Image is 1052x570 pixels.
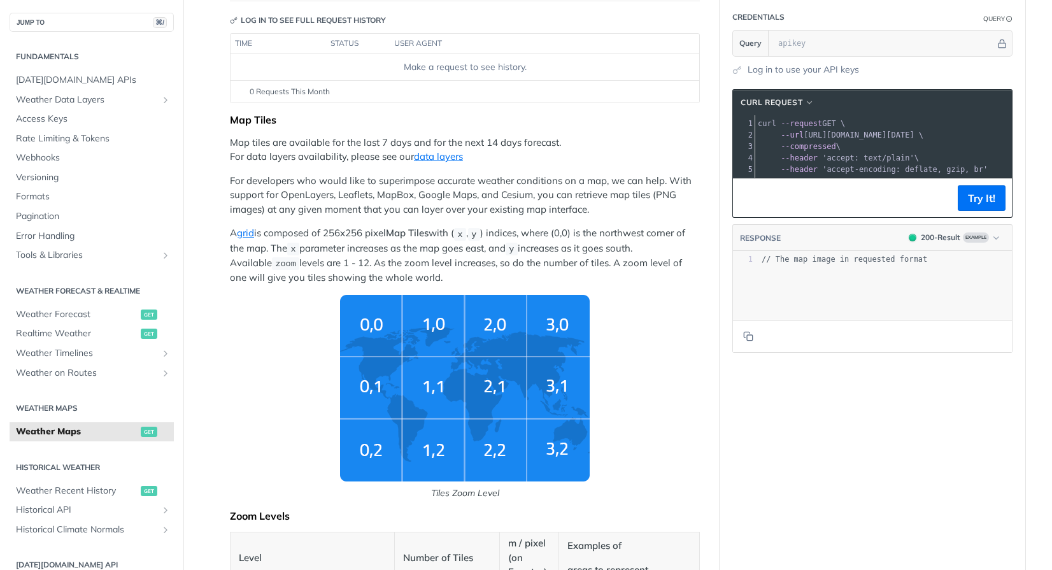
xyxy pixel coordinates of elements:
div: 200 - Result [921,232,960,243]
span: Query [739,38,762,49]
p: Level [239,551,386,566]
a: Tools & LibrariesShow subpages for Tools & Libraries [10,246,174,265]
span: x [290,245,295,254]
span: zoom [275,259,295,269]
div: 5 [733,164,755,175]
button: Show subpages for Weather Timelines [160,348,171,359]
a: Error Handling [10,227,174,246]
span: Formats [16,190,171,203]
span: Access Keys [16,113,171,125]
strong: Map Tiles [386,227,429,239]
span: x [457,229,462,239]
p: A is composed of 256x256 pixel with ( , ) indices, where (0,0) is the northwest corner of the map... [230,226,700,285]
span: --compressed [781,142,836,151]
a: Rate Limiting & Tokens [10,129,174,148]
a: Access Keys [10,110,174,129]
span: get [141,329,157,339]
div: Zoom Levels [230,509,700,522]
h2: Fundamentals [10,51,174,62]
span: Tiles Zoom Level [230,295,700,500]
a: Weather Data LayersShow subpages for Weather Data Layers [10,90,174,110]
a: Versioning [10,168,174,187]
a: Weather Recent Historyget [10,481,174,501]
span: \ [758,153,919,162]
h2: Historical Weather [10,462,174,473]
span: Example [963,232,989,243]
span: Pagination [16,210,171,223]
span: [DATE][DOMAIN_NAME] APIs [16,74,171,87]
a: Pagination [10,207,174,226]
p: Number of Tiles [403,551,491,566]
span: --header [781,153,818,162]
span: 200 [909,234,916,241]
span: y [509,245,514,254]
a: Formats [10,187,174,206]
a: Historical Climate NormalsShow subpages for Historical Climate Normals [10,520,174,539]
a: Weather Mapsget [10,422,174,441]
span: 'accept-encoding: deflate, gzip, br' [822,165,988,174]
button: Copy to clipboard [739,327,757,346]
a: Weather Forecastget [10,305,174,324]
button: cURL Request [736,96,819,109]
span: 0 Requests This Month [250,86,330,97]
span: Weather Timelines [16,347,157,360]
span: y [471,229,476,239]
div: 1 [733,254,753,265]
input: apikey [772,31,995,56]
span: Versioning [16,171,171,184]
div: Map Tiles [230,113,700,126]
span: Weather on Routes [16,367,157,380]
span: Rate Limiting & Tokens [16,132,171,145]
span: cURL Request [741,97,802,108]
span: get [141,427,157,437]
a: Weather TimelinesShow subpages for Weather Timelines [10,344,174,363]
span: Weather Data Layers [16,94,157,106]
button: Show subpages for Tools & Libraries [160,250,171,260]
button: Try It! [958,185,1006,211]
button: JUMP TO⌘/ [10,13,174,32]
a: grid [237,227,254,239]
h2: Weather Maps [10,403,174,414]
div: 3 [733,141,755,152]
button: Show subpages for Weather on Routes [160,368,171,378]
th: time [231,34,326,54]
p: Tiles Zoom Level [230,487,700,500]
span: GET \ [758,119,845,128]
button: Show subpages for Weather Data Layers [160,95,171,105]
a: Realtime Weatherget [10,324,174,343]
div: 4 [733,152,755,164]
span: Realtime Weather [16,327,138,340]
p: Examples of [567,539,691,553]
span: 'accept: text/plain' [822,153,914,162]
img: weather-grid-map.png [340,295,590,481]
a: Webhooks [10,148,174,167]
a: data layers [414,150,463,162]
a: [DATE][DOMAIN_NAME] APIs [10,71,174,90]
span: [URL][DOMAIN_NAME][DATE] \ [758,131,923,139]
span: get [141,310,157,320]
th: user agent [390,34,674,54]
span: Historical Climate Normals [16,524,157,536]
span: curl [758,119,776,128]
div: Make a request to see history. [236,61,694,74]
span: Weather Forecast [16,308,138,321]
button: RESPONSE [739,232,781,245]
i: Information [1006,16,1013,22]
a: Log in to use your API keys [748,63,859,76]
svg: Key [230,17,238,24]
div: 1 [733,118,755,129]
button: Show subpages for Historical Climate Normals [160,525,171,535]
span: Weather Maps [16,425,138,438]
button: Query [733,31,769,56]
span: Webhooks [16,152,171,164]
button: Copy to clipboard [739,189,757,208]
button: 200200-ResultExample [902,231,1006,244]
th: status [326,34,390,54]
div: 2 [733,129,755,141]
button: Hide [995,37,1009,50]
span: \ [758,142,841,151]
span: --url [781,131,804,139]
div: Log in to see full request history [230,15,386,26]
a: Historical APIShow subpages for Historical API [10,501,174,520]
p: Map tiles are available for the last 7 days and for the next 14 days forecast. For data layers av... [230,136,700,164]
